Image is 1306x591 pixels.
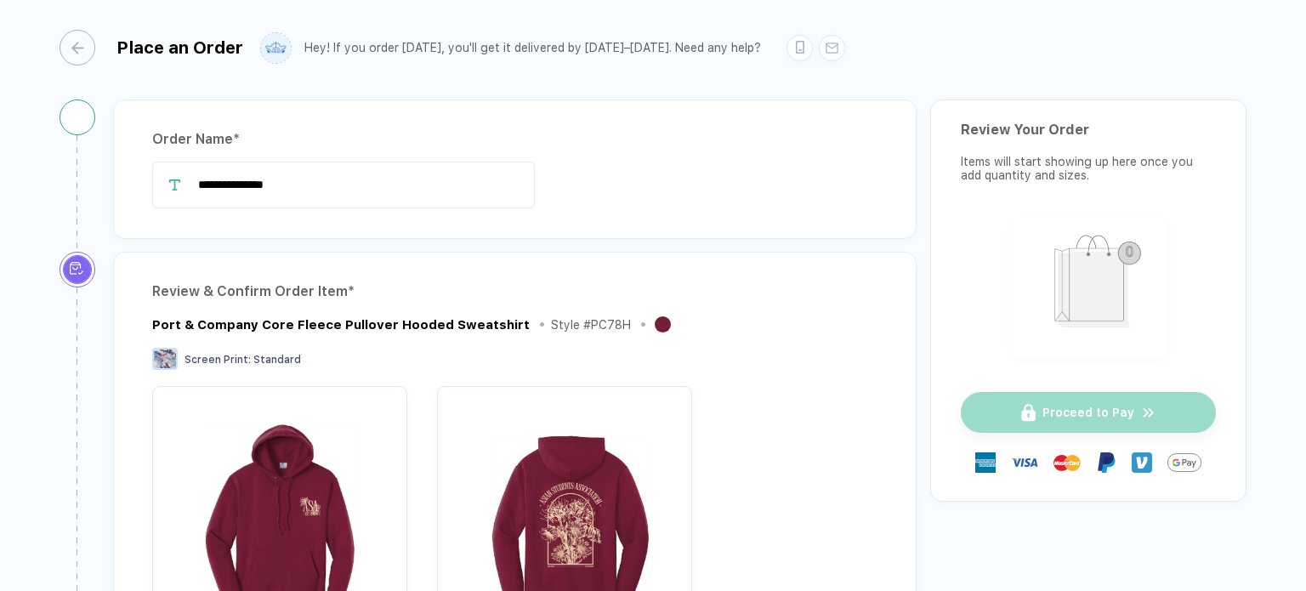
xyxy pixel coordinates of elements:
[1019,224,1159,347] img: shopping_bag.png
[1053,449,1081,476] img: master-card
[185,354,251,366] span: Screen Print :
[152,348,178,370] img: Screen Print
[1096,452,1116,473] img: Paypal
[551,318,631,332] div: Style # PC78H
[152,126,877,153] div: Order Name
[1132,452,1152,473] img: Venmo
[116,37,243,58] div: Place an Order
[253,354,301,366] span: Standard
[152,278,877,305] div: Review & Confirm Order Item
[961,155,1216,182] div: Items will start showing up here once you add quantity and sizes.
[304,41,761,55] div: Hey! If you order [DATE], you'll get it delivered by [DATE]–[DATE]. Need any help?
[1011,449,1038,476] img: visa
[1167,446,1201,480] img: GPay
[261,33,291,63] img: user profile
[975,452,996,473] img: express
[152,317,530,332] div: Port & Company Core Fleece Pullover Hooded Sweatshirt
[961,122,1216,138] div: Review Your Order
